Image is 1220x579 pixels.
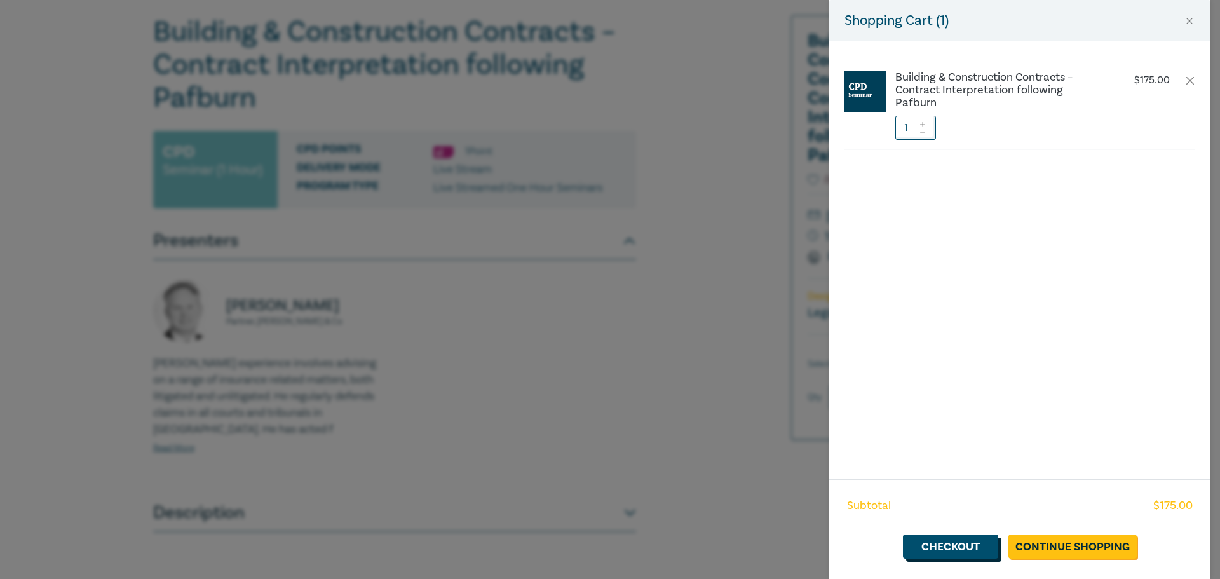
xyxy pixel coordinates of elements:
button: Close [1184,15,1195,27]
a: Building & Construction Contracts – Contract Interpretation following Pafburn [895,71,1106,109]
a: Continue Shopping [1008,535,1137,559]
input: 1 [895,116,936,140]
span: $ 175.00 [1153,498,1193,514]
span: Subtotal [847,498,891,514]
a: Checkout [903,535,998,559]
img: CPD%20Seminar.jpg [844,71,886,112]
p: $ 175.00 [1134,74,1170,86]
h5: Shopping Cart ( 1 ) [844,10,949,31]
